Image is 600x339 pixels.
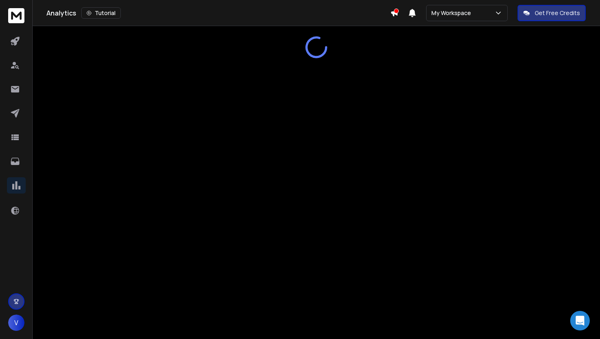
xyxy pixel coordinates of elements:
p: My Workspace [431,9,474,17]
div: Open Intercom Messenger [570,311,590,330]
div: Analytics [47,7,390,19]
button: V [8,315,24,331]
button: Tutorial [81,7,121,19]
p: Get Free Credits [535,9,580,17]
button: Get Free Credits [518,5,586,21]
